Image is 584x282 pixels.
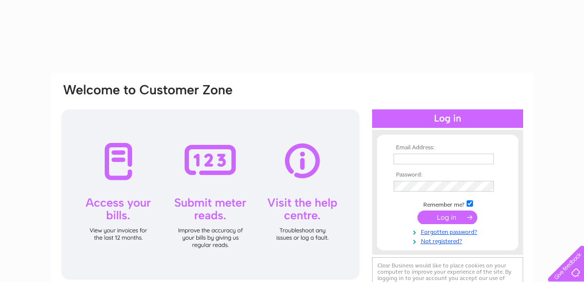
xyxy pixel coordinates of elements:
[391,144,504,151] th: Email Address:
[391,172,504,178] th: Password:
[394,236,504,245] a: Not registered?
[391,199,504,209] td: Remember me?
[417,211,477,224] input: Submit
[394,227,504,236] a: Forgotten password?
